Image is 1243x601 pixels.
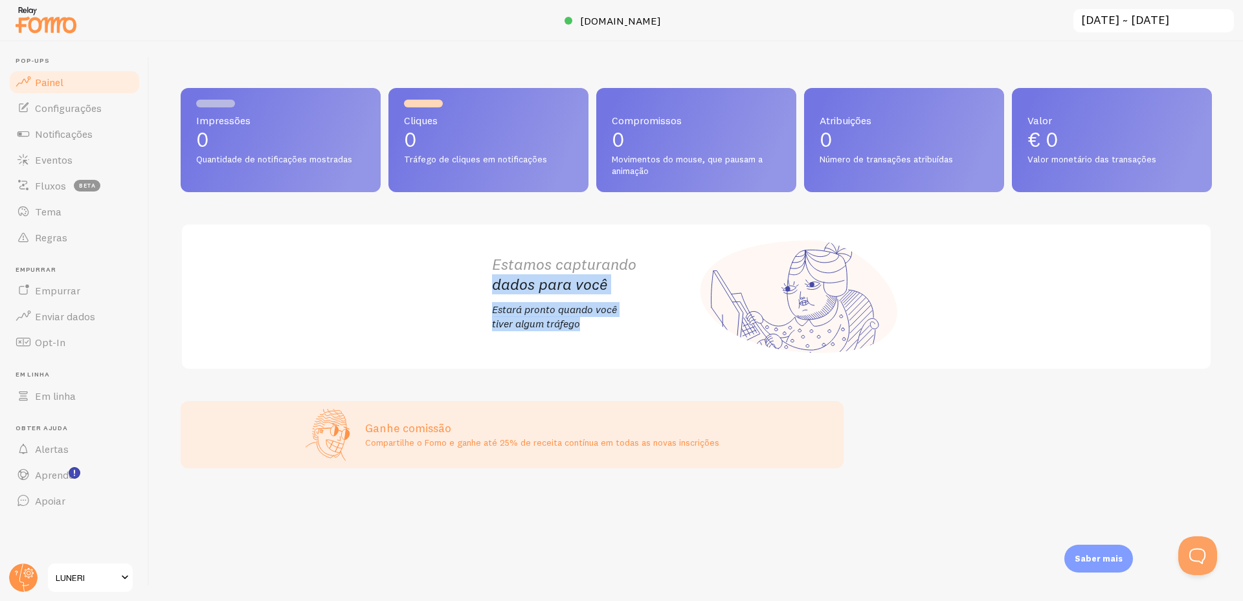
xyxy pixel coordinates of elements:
div: Saber mais [1064,545,1133,573]
font: Tema [35,205,62,218]
font: Pop-ups [16,56,50,65]
font: Opt-In [35,336,65,349]
font: LUNERI [56,572,85,584]
a: Enviar dados [8,303,141,329]
font: Estamos capturando [492,254,636,274]
font: 0 [820,127,833,152]
font: beta [79,182,96,189]
font: Ganhe comissão [365,421,451,435]
font: Em linha [35,389,76,402]
font: 0 [196,127,209,152]
a: Em linha [8,383,141,409]
font: Painel [35,76,63,89]
font: tiver algum tráfego [492,317,580,330]
a: Empurrar [8,278,141,303]
a: Notificações [8,121,141,147]
font: Apoiar [35,494,65,507]
font: Impressões [196,114,251,127]
font: Alertas [35,443,69,455]
font: Saber mais [1075,553,1123,563]
font: Fluxos [35,179,66,192]
font: Número de transações atribuídas [820,153,953,165]
font: Atribuições [820,114,871,127]
font: Aprender [35,468,78,481]
svg: <p>Watch New Feature Tutorials!</p> [69,467,80,479]
img: fomo-relay-logo-orange.svg [14,3,78,36]
a: Tema [8,199,141,224]
font: Em linha [16,370,49,378]
a: Regras [8,224,141,250]
font: Estará pronto quando você [492,303,617,316]
font: 0 [612,127,625,152]
a: LUNERI [47,562,134,593]
font: Cliques [404,114,438,127]
font: Valor [1027,114,1052,127]
a: Eventos [8,147,141,173]
a: Alertas [8,436,141,462]
font: Enviar dados [35,310,95,323]
font: Quantidade de notificações mostradas [196,153,352,165]
font: € 0 [1027,127,1058,152]
font: Configurações [35,102,102,115]
a: Apoiar [8,488,141,514]
font: Valor monetário das transações [1027,153,1156,165]
font: dados para você [492,274,607,294]
a: Aprender [8,462,141,488]
font: Regras [35,231,67,244]
font: Notificações [35,127,93,140]
a: Painel [8,69,141,95]
font: Compartilhe o Fomo e ganhe até 25% de receita contínua em todas as novas inscrições [365,437,719,448]
font: Empurrar [16,265,56,274]
font: Eventos [35,153,73,166]
font: Movimentos do mouse, que pausam a animação [612,153,763,177]
a: Configurações [8,95,141,121]
font: Tráfego de cliques em notificações [404,153,547,165]
a: Opt-In [8,329,141,355]
iframe: Help Scout Beacon - Aberto [1178,536,1217,575]
a: Fluxos beta [8,173,141,199]
font: Compromissos [612,114,682,127]
font: Empurrar [35,284,80,297]
font: Obter ajuda [16,424,68,432]
font: 0 [404,127,417,152]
